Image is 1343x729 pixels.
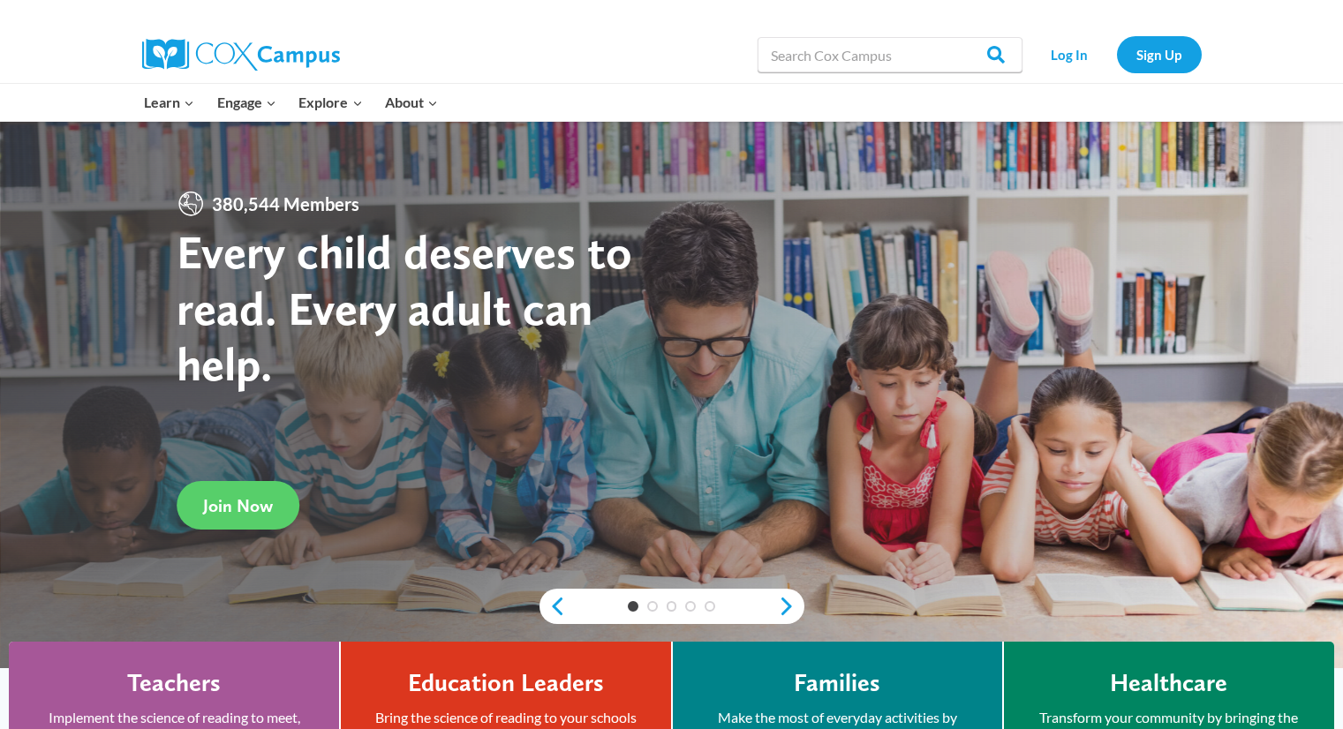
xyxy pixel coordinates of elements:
a: 3 [667,601,677,612]
h4: Education Leaders [408,668,604,698]
a: 2 [647,601,658,612]
h4: Teachers [127,668,221,698]
h4: Families [794,668,880,698]
a: Log In [1031,36,1108,72]
a: 5 [705,601,715,612]
img: Cox Campus [142,39,340,71]
span: Join Now [203,495,273,516]
a: Sign Up [1117,36,1202,72]
span: 380,544 Members [205,190,366,218]
input: Search Cox Campus [758,37,1022,72]
nav: Secondary Navigation [1031,36,1202,72]
div: content slider buttons [539,589,804,624]
span: Explore [298,91,362,114]
a: 1 [628,601,638,612]
h4: Healthcare [1110,668,1227,698]
a: previous [539,596,566,617]
span: Engage [217,91,276,114]
a: Join Now [177,481,299,530]
strong: Every child deserves to read. Every adult can help. [177,223,632,392]
span: Learn [144,91,194,114]
a: 4 [685,601,696,612]
a: next [778,596,804,617]
span: About [385,91,438,114]
nav: Primary Navigation [133,84,449,121]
